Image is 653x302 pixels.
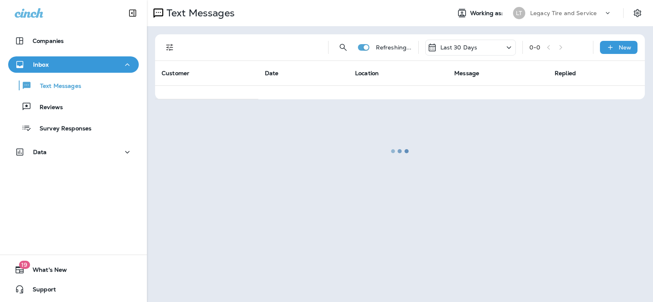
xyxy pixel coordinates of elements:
button: Inbox [8,56,139,73]
button: Reviews [8,98,139,115]
button: Text Messages [8,77,139,94]
p: Inbox [33,61,49,68]
span: 19 [19,261,30,269]
button: Survey Responses [8,119,139,136]
button: Data [8,144,139,160]
span: Support [24,286,56,296]
button: Companies [8,33,139,49]
p: Companies [33,38,64,44]
button: Support [8,281,139,298]
button: Collapse Sidebar [121,5,144,21]
p: New [619,44,631,51]
p: Reviews [31,104,63,112]
span: What's New [24,266,67,276]
p: Text Messages [32,83,81,90]
p: Data [33,149,47,155]
p: Survey Responses [31,125,91,133]
button: 19What's New [8,262,139,278]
